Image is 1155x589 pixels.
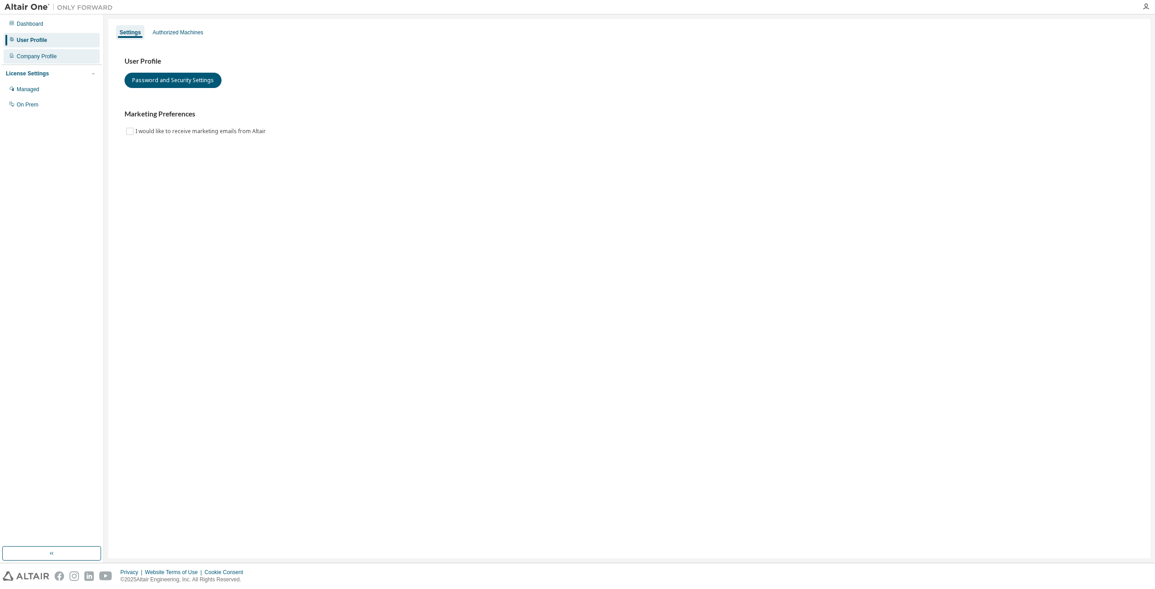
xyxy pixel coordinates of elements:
img: Altair One [5,3,117,12]
label: I would like to receive marketing emails from Altair [135,126,268,137]
img: altair_logo.svg [3,571,49,581]
img: linkedin.svg [84,571,94,581]
div: On Prem [17,101,38,108]
div: Managed [17,86,39,93]
h3: User Profile [125,57,1134,66]
div: User Profile [17,37,47,44]
img: youtube.svg [99,571,112,581]
div: Settings [120,29,141,36]
img: instagram.svg [69,571,79,581]
p: © 2025 Altair Engineering, Inc. All Rights Reserved. [120,576,249,584]
button: Password and Security Settings [125,73,222,88]
div: Authorized Machines [152,29,203,36]
img: facebook.svg [55,571,64,581]
div: License Settings [6,70,49,77]
div: Dashboard [17,20,43,28]
div: Website Terms of Use [145,569,204,576]
div: Cookie Consent [204,569,248,576]
h3: Marketing Preferences [125,110,1134,119]
div: Company Profile [17,53,57,60]
div: Privacy [120,569,145,576]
